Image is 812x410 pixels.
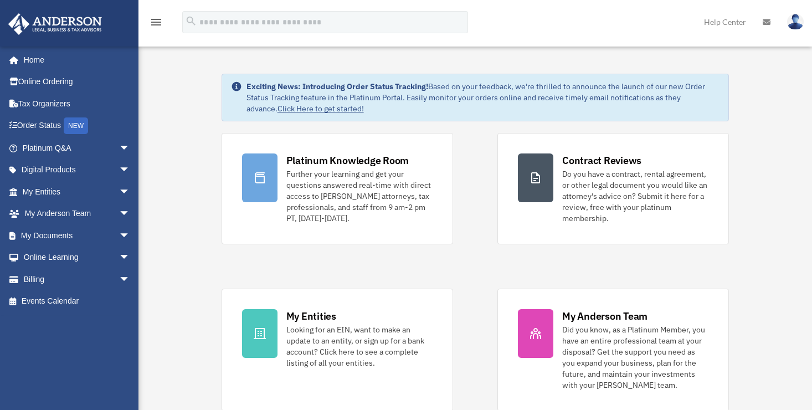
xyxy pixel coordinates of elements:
span: arrow_drop_down [119,159,141,182]
a: Events Calendar [8,290,147,312]
a: My Documentsarrow_drop_down [8,224,147,247]
i: menu [150,16,163,29]
div: Platinum Knowledge Room [286,153,409,167]
div: NEW [64,117,88,134]
a: My Entitiesarrow_drop_down [8,181,147,203]
div: Did you know, as a Platinum Member, you have an entire professional team at your disposal? Get th... [562,324,708,391]
a: Order StatusNEW [8,115,147,137]
a: Billingarrow_drop_down [8,268,147,290]
span: arrow_drop_down [119,268,141,291]
img: Anderson Advisors Platinum Portal [5,13,105,35]
i: search [185,15,197,27]
div: Based on your feedback, we're thrilled to announce the launch of our new Order Status Tracking fe... [246,81,720,114]
a: Contract Reviews Do you have a contract, rental agreement, or other legal document you would like... [497,133,729,244]
span: arrow_drop_down [119,203,141,225]
a: Platinum Knowledge Room Further your learning and get your questions answered real-time with dire... [222,133,453,244]
div: My Entities [286,309,336,323]
span: arrow_drop_down [119,247,141,269]
img: User Pic [787,14,804,30]
div: Contract Reviews [562,153,641,167]
div: My Anderson Team [562,309,647,323]
span: arrow_drop_down [119,181,141,203]
div: Do you have a contract, rental agreement, or other legal document you would like an attorney's ad... [562,168,708,224]
strong: Exciting News: Introducing Order Status Tracking! [246,81,428,91]
a: Online Ordering [8,71,147,93]
a: Platinum Q&Aarrow_drop_down [8,137,147,159]
span: arrow_drop_down [119,137,141,160]
a: Digital Productsarrow_drop_down [8,159,147,181]
a: Click Here to get started! [277,104,364,114]
a: My Anderson Teamarrow_drop_down [8,203,147,225]
a: menu [150,19,163,29]
a: Online Learningarrow_drop_down [8,247,147,269]
div: Further your learning and get your questions answered real-time with direct access to [PERSON_NAM... [286,168,433,224]
a: Tax Organizers [8,93,147,115]
a: Home [8,49,141,71]
div: Looking for an EIN, want to make an update to an entity, or sign up for a bank account? Click her... [286,324,433,368]
span: arrow_drop_down [119,224,141,247]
